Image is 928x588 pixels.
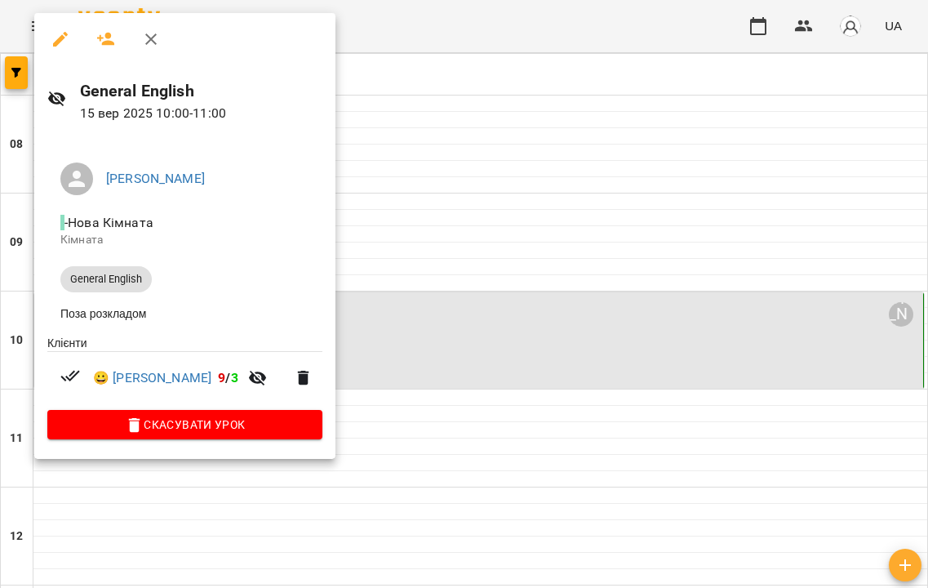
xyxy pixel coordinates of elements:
[60,215,157,230] span: - Нова Кімната
[47,335,322,411] ul: Клієнти
[47,299,322,328] li: Поза розкладом
[60,232,309,248] p: Кімната
[60,272,152,287] span: General English
[93,368,211,388] a: 😀 [PERSON_NAME]
[80,104,323,123] p: 15 вер 2025 10:00 - 11:00
[231,370,238,385] span: 3
[47,410,322,439] button: Скасувати Урок
[60,415,309,434] span: Скасувати Урок
[106,171,205,186] a: [PERSON_NAME]
[60,366,80,385] svg: Візит сплачено
[218,370,225,385] span: 9
[218,370,238,385] b: /
[80,78,323,104] h6: General English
